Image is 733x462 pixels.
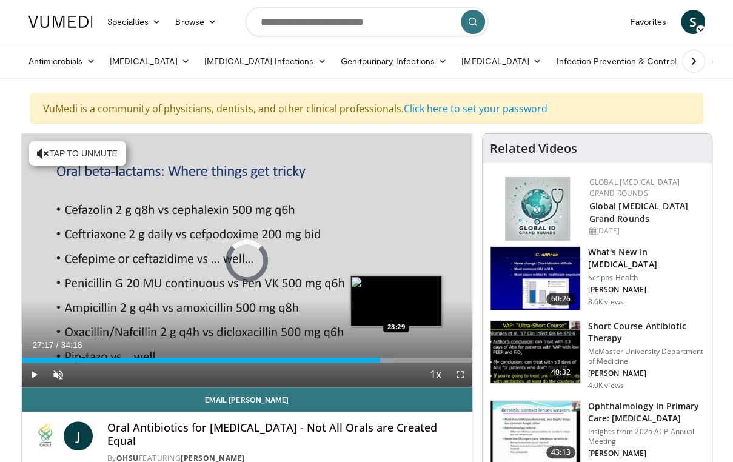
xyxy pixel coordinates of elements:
span: 43:13 [546,446,575,458]
button: Playback Rate [424,363,448,387]
button: Play [22,363,46,387]
a: Infection Prevention & Control [549,49,695,73]
button: Unmute [46,363,70,387]
img: 2bf877c0-eb7b-4425-8030-3dd848914f8d.150x105_q85_crop-smart_upscale.jpg [490,321,580,384]
span: 40:32 [546,366,575,378]
input: Search topics, interventions [246,7,488,36]
a: 60:26 What's New in [MEDICAL_DATA] Scripps Health [PERSON_NAME] 8.6K views [490,246,705,310]
p: [PERSON_NAME] [588,285,705,295]
a: 40:32 Short Course Antibiotic Therapy McMaster University Department of Medicine [PERSON_NAME] 4.... [490,320,705,390]
h3: Ophthalmology in Primary Care: [MEDICAL_DATA] [588,400,705,424]
button: Tap to unmute [29,141,126,166]
img: VuMedi Logo [28,16,93,28]
p: Insights from 2025 ACP Annual Meeting [588,427,705,446]
a: Click here to set your password [404,102,547,115]
a: J [64,421,93,450]
a: S [681,10,705,34]
p: [PERSON_NAME] [588,369,705,378]
div: VuMedi is a community of physicians, dentists, and other clinical professionals. [30,93,703,124]
a: Antimicrobials [21,49,102,73]
h3: Short Course Antibiotic Therapy [588,320,705,344]
img: OHSU [32,421,59,450]
img: image.jpeg [350,276,441,327]
a: Email [PERSON_NAME] [22,387,472,412]
h4: Related Videos [490,141,577,156]
p: Scripps Health [588,273,705,283]
img: 8828b190-63b7-4755-985f-be01b6c06460.150x105_q85_crop-smart_upscale.jpg [490,247,580,310]
a: Global [MEDICAL_DATA] Grand Rounds [589,177,680,198]
a: Specialties [100,10,169,34]
div: [DATE] [589,226,702,236]
span: 27:17 [33,340,54,350]
h4: Oral Antibiotics for [MEDICAL_DATA] - Not All Orals are Created Equal [107,421,463,447]
p: 4.0K views [588,381,624,390]
a: Favorites [623,10,674,34]
a: [MEDICAL_DATA] [102,49,197,73]
p: 8.6K views [588,297,624,307]
a: [MEDICAL_DATA] Infections [197,49,333,73]
img: e456a1d5-25c5-46f9-913a-7a343587d2a7.png.150x105_q85_autocrop_double_scale_upscale_version-0.2.png [505,177,570,241]
a: Global [MEDICAL_DATA] Grand Rounds [589,200,688,224]
p: McMaster University Department of Medicine [588,347,705,366]
video-js: Video Player [22,134,472,387]
span: / [56,340,59,350]
span: 60:26 [546,293,575,305]
button: Fullscreen [448,363,472,387]
div: Progress Bar [22,358,472,363]
a: [MEDICAL_DATA] [454,49,549,73]
a: Browse [168,10,224,34]
p: [PERSON_NAME] [588,449,705,458]
span: 34:18 [61,340,82,350]
h3: What's New in [MEDICAL_DATA] [588,246,705,270]
a: Genitourinary Infections [333,49,454,73]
